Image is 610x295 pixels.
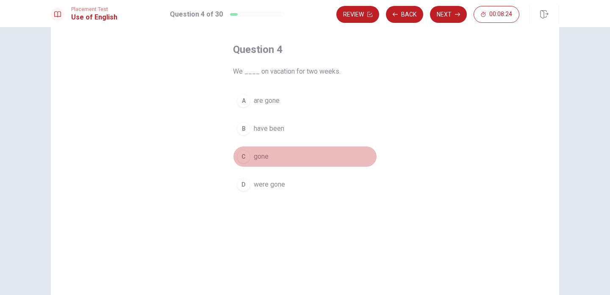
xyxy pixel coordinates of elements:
[170,9,223,19] h1: Question 4 of 30
[237,150,250,163] div: C
[254,152,269,162] span: gone
[237,122,250,135] div: B
[386,6,423,23] button: Back
[233,66,377,77] span: We ____ on vacation for two weeks.
[233,146,377,167] button: Cgone
[254,124,284,134] span: have been
[233,174,377,195] button: Dwere gone
[71,6,117,12] span: Placement Test
[254,179,285,190] span: were gone
[233,90,377,111] button: Aare gone
[489,11,512,18] span: 00:08:24
[233,118,377,139] button: Bhave been
[71,12,117,22] h1: Use of English
[254,96,280,106] span: are gone
[336,6,379,23] button: Review
[233,43,377,56] h4: Question 4
[474,6,519,23] button: 00:08:24
[237,94,250,108] div: A
[237,178,250,191] div: D
[430,6,467,23] button: Next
